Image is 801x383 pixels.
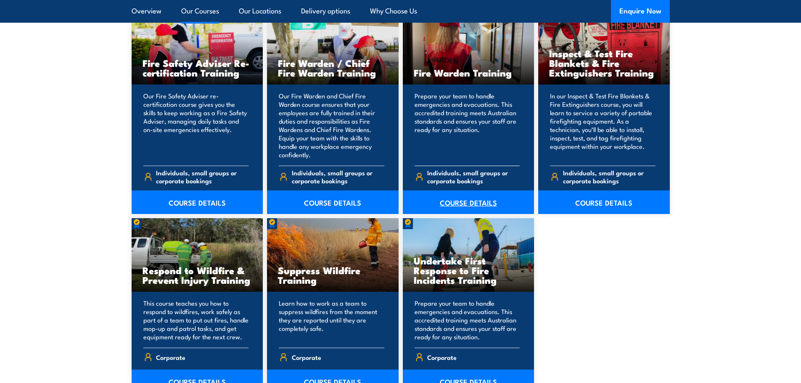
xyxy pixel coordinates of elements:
span: Individuals, small groups or corporate bookings [292,169,384,185]
p: In our Inspect & Test Fire Blankets & Fire Extinguishers course, you will learn to service a vari... [550,92,656,159]
p: This course teaches you how to respond to wildfires, work safely as part of a team to put out fir... [143,299,249,341]
span: Corporate [427,351,457,364]
p: Prepare your team to handle emergencies and evacuations. This accredited training meets Australia... [415,299,520,341]
p: Our Fire Warden and Chief Fire Warden course ensures that your employees are fully trained in the... [279,92,384,159]
h3: Fire Warden / Chief Fire Warden Training [278,58,388,77]
a: COURSE DETAILS [267,190,399,214]
p: Our Fire Safety Adviser re-certification course gives you the skills to keep working as a Fire Sa... [143,92,249,159]
span: Individuals, small groups or corporate bookings [563,169,656,185]
h3: Fire Safety Adviser Re-certification Training [143,58,252,77]
h3: Suppress Wildfire Training [278,265,388,285]
p: Prepare your team to handle emergencies and evacuations. This accredited training meets Australia... [415,92,520,159]
h3: Undertake First Response to Fire Incidents Training [414,256,523,285]
span: Individuals, small groups or corporate bookings [156,169,248,185]
h3: Respond to Wildfire & Prevent Injury Training [143,265,252,285]
h3: Fire Warden Training [414,68,523,77]
span: Corporate [156,351,185,364]
span: Corporate [292,351,321,364]
h3: Inspect & Test Fire Blankets & Fire Extinguishers Training [549,48,659,77]
a: COURSE DETAILS [403,190,534,214]
p: Learn how to work as a team to suppress wildfires from the moment they are reported until they ar... [279,299,384,341]
a: COURSE DETAILS [538,190,670,214]
a: COURSE DETAILS [132,190,263,214]
span: Individuals, small groups or corporate bookings [427,169,520,185]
